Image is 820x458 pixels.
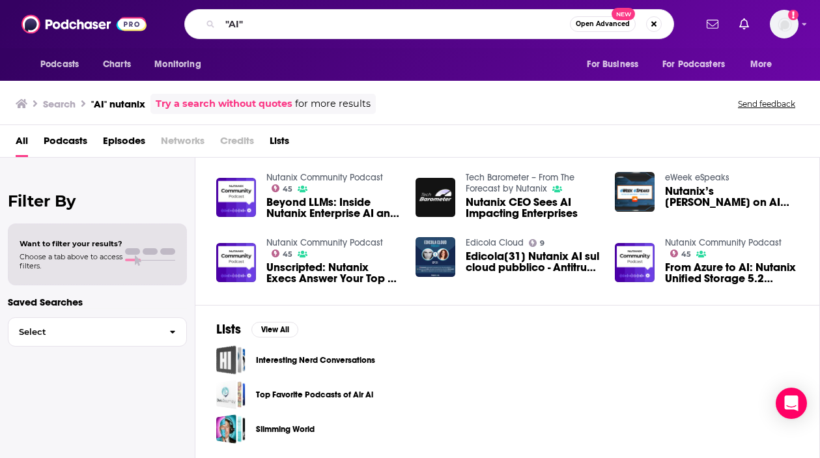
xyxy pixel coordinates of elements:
button: open menu [578,52,655,77]
img: Edicola[31] Nutanix AI sul cloud pubblico - Antitrust, anche gli USA osservano Microsoft - Lidl s... [416,237,455,277]
button: Send feedback [734,98,799,109]
button: open menu [145,52,218,77]
a: Show notifications dropdown [701,13,724,35]
span: Select [8,328,159,336]
span: Credits [220,130,254,157]
a: Show notifications dropdown [734,13,754,35]
span: Choose a tab above to access filters. [20,252,122,270]
a: Lists [270,130,289,157]
a: Unscripted: Nutanix Execs Answer Your Top AI Questions [266,262,400,284]
a: Edicola[31] Nutanix AI sul cloud pubblico - Antitrust, anche gli USA osservano Microsoft - Lidl s... [466,251,599,273]
a: Nutanix’s Lee Caswell on AI and Hybrid Multicloud [665,186,799,208]
span: Charts [103,55,131,74]
a: Nutanix CEO Sees AI Impacting Enterprises [466,197,599,219]
span: 45 [283,251,292,257]
a: eWeek eSpeaks [665,172,729,183]
span: Podcasts [40,55,79,74]
span: Logged in as biancagorospe [770,10,799,38]
a: Slimming World [256,422,315,437]
span: More [750,55,772,74]
a: Tech Barometer – From The Forecast by Nutanix [466,172,574,194]
h2: Filter By [8,192,187,210]
a: Podcasts [44,130,87,157]
img: From Azure to AI: Nutanix Unified Storage 5.2 Highlights [615,243,655,283]
a: 45 [272,250,293,257]
span: 45 [283,186,292,192]
a: 9 [529,239,545,247]
a: Interesting Nerd Conversations [256,353,375,367]
img: Nutanix CEO Sees AI Impacting Enterprises [416,178,455,218]
a: Episodes [103,130,145,157]
p: Saved Searches [8,296,187,308]
a: 45 [670,250,692,257]
button: Select [8,317,187,347]
a: Try a search without quotes [156,96,292,111]
div: Open Intercom Messenger [776,388,807,419]
input: Search podcasts, credits, & more... [220,14,570,35]
span: For Podcasters [662,55,725,74]
button: View All [251,322,298,337]
a: Nutanix Community Podcast [665,237,782,248]
span: 9 [540,240,544,246]
a: 45 [272,184,293,192]
h3: Search [43,98,76,110]
a: Interesting Nerd Conversations [216,345,246,375]
button: open menu [31,52,96,77]
a: Slimming World [216,414,246,444]
h3: "AI" nutanix [91,98,145,110]
span: Want to filter your results? [20,239,122,248]
span: Networks [161,130,205,157]
span: Nutanix’s [PERSON_NAME] on AI and Hybrid Multicloud [665,186,799,208]
span: Open Advanced [576,21,630,27]
button: Open AdvancedNew [570,16,636,32]
svg: Add a profile image [788,10,799,20]
a: From Azure to AI: Nutanix Unified Storage 5.2 Highlights [665,262,799,284]
img: Beyond LLMs: Inside Nutanix Enterprise AI and the Agentic Shift [216,178,256,218]
span: for more results [295,96,371,111]
div: Search podcasts, credits, & more... [184,9,674,39]
button: open menu [654,52,744,77]
a: Top Favorite Podcasts of Air Ai [256,388,373,402]
a: All [16,130,28,157]
a: Top Favorite Podcasts of Air Ai [216,380,246,409]
button: Show profile menu [770,10,799,38]
a: Beyond LLMs: Inside Nutanix Enterprise AI and the Agentic Shift [266,197,400,219]
a: ListsView All [216,321,298,337]
img: Nutanix’s Lee Caswell on AI and Hybrid Multicloud [615,172,655,212]
span: Monitoring [154,55,201,74]
span: 45 [681,251,691,257]
a: Charts [94,52,139,77]
a: Nutanix Community Podcast [266,172,383,183]
a: Edicola Cloud [466,237,524,248]
span: For Business [587,55,638,74]
img: Podchaser - Follow, Share and Rate Podcasts [21,12,147,36]
h2: Lists [216,321,241,337]
span: New [612,8,635,20]
a: Nutanix Community Podcast [266,237,383,248]
img: Unscripted: Nutanix Execs Answer Your Top AI Questions [216,243,256,283]
button: open menu [741,52,789,77]
img: User Profile [770,10,799,38]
